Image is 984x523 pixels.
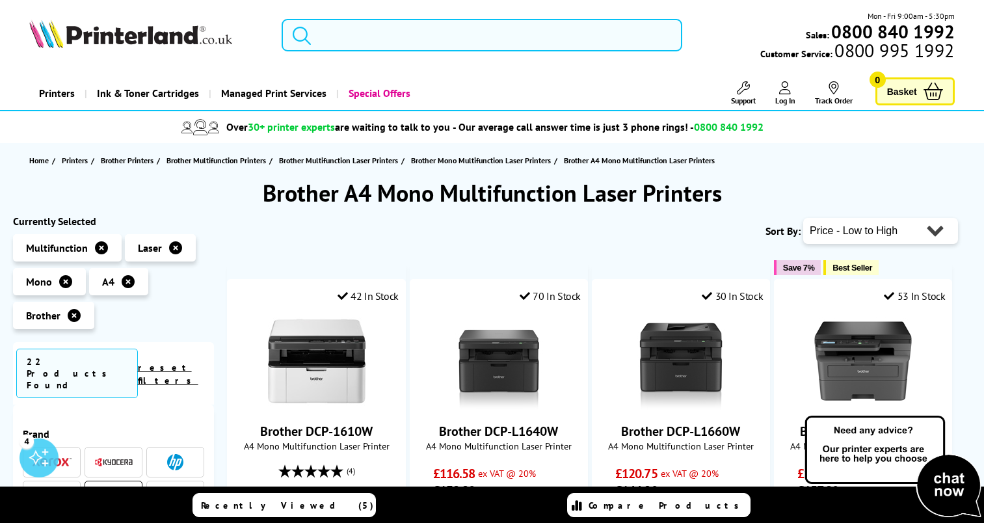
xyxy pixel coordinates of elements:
a: Ink & Toner Cartridges [85,77,209,110]
a: Brother DCP-L1660W [632,399,730,412]
span: Customer Service: [760,44,954,60]
span: Sort By: [765,224,801,237]
span: A4 [102,275,114,288]
a: Brother Printers [101,154,157,167]
a: HP [156,454,195,470]
h1: Brother A4 Mono Multifunction Laser Printers [13,178,971,208]
img: Brother DCP-1610W [268,312,366,410]
img: Open Live Chat window [802,414,984,520]
a: Track Order [815,81,853,105]
a: Brother DCP-L2620DW [800,423,927,440]
span: £139.90 [433,482,475,499]
span: Brand [23,427,204,440]
a: Support [731,81,756,105]
a: Printerland Logo [29,20,265,51]
div: 30 In Stock [702,289,763,302]
a: Brother DCP-L1660W [621,423,740,440]
span: inc VAT [661,484,689,496]
span: A4 Mono Multifunction Laser Printer [781,440,945,452]
button: Best Seller [823,260,879,275]
span: Brother Printers [101,154,153,167]
span: Basket [887,83,917,100]
span: inc VAT [478,484,507,496]
span: Laser [138,241,162,254]
span: Brother Mono Multifunction Laser Printers [411,154,551,167]
a: Printers [29,77,85,110]
span: 22 Products Found [16,349,138,398]
span: 0800 840 1992 [694,120,764,133]
span: £120.75 [615,465,658,482]
a: Log In [775,81,795,105]
a: Brother Mono Multifunction Laser Printers [411,154,554,167]
img: Brother DCP-L1640W [450,312,548,410]
span: 0800 995 1992 [832,44,954,57]
img: HP [167,454,183,470]
a: Printers [62,154,91,167]
span: Brother A4 Mono Multifunction Laser Printers [564,155,715,165]
div: 4 [20,434,34,448]
a: Home [29,154,52,167]
span: Brother [26,309,60,322]
span: ex VAT @ 20% [478,467,536,479]
div: 42 In Stock [338,289,399,302]
span: A4 Mono Multifunction Laser Printer [234,440,398,452]
a: Brother DCP-1610W [260,423,373,440]
span: Mon - Fri 9:00am - 5:30pm [868,10,955,22]
span: Compare Products [589,500,746,511]
div: 70 In Stock [520,289,581,302]
span: Recently Viewed (5) [201,500,374,511]
span: Support [731,96,756,105]
a: Brother Multifunction Printers [166,154,269,167]
span: A4 Mono Multifunction Laser Printer [417,440,581,452]
img: Brother DCP-L1660W [632,312,730,410]
span: £157.90 [797,482,838,499]
div: Currently Selected [13,215,214,228]
span: Save 7% [783,263,814,273]
a: Brother DCP-L2620DW [814,399,912,412]
b: 0800 840 1992 [831,20,955,44]
span: A4 Mono Multifunction Laser Printer [599,440,763,452]
span: ex VAT @ 20% [661,467,719,479]
span: Ink & Toner Cartridges [97,77,199,110]
span: Over are waiting to talk to you [226,120,450,133]
span: £144.90 [615,482,658,499]
a: 0800 840 1992 [829,25,955,38]
div: 53 In Stock [884,289,945,302]
span: 0 [870,72,886,88]
span: Printers [62,154,88,167]
a: Basket 0 [875,77,955,105]
span: £116.58 [433,465,475,482]
a: Brother DCP-L1640W [450,399,548,412]
img: Kyocera [94,457,133,467]
img: Printerland Logo [29,20,232,48]
span: Log In [775,96,795,105]
span: Sales: [806,29,829,41]
span: (4) [347,459,355,483]
span: £131.58 [797,465,840,482]
button: Save 7% [774,260,821,275]
a: Compare Products [567,493,751,517]
span: Multifunction [26,241,88,254]
a: Brother DCP-1610W [268,399,366,412]
a: Managed Print Services [209,77,336,110]
span: Brother Multifunction Laser Printers [279,154,398,167]
a: reset filters [138,362,198,386]
a: Brother Multifunction Laser Printers [279,154,401,167]
span: Best Seller [832,263,872,273]
a: Kyocera [94,454,133,470]
span: 30+ printer experts [248,120,335,133]
a: Recently Viewed (5) [193,493,376,517]
a: Special Offers [336,77,420,110]
a: Brother DCP-L1640W [439,423,558,440]
span: Brother Multifunction Printers [166,154,266,167]
span: Mono [26,275,52,288]
span: - Our average call answer time is just 3 phone rings! - [453,120,764,133]
img: Brother DCP-L2620DW [814,312,912,410]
